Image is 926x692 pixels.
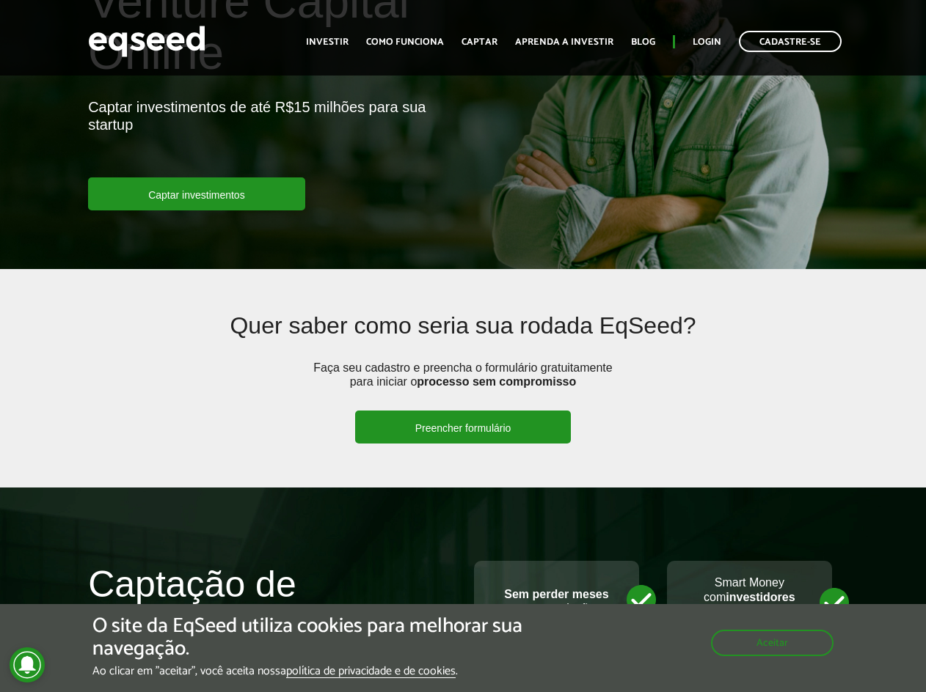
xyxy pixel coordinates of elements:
[88,98,452,177] p: Captar investimentos de até R$15 milhões para sua startup
[88,22,205,61] img: EqSeed
[309,361,617,411] p: Faça seu cadastro e preencha o formulário gratuitamente para iniciar o
[355,411,572,443] a: Preencher formulário
[88,564,452,667] h2: Captação de Investimento
[693,37,721,47] a: Login
[682,575,817,632] p: Smart Money com e executivos de grandes empresas
[739,31,842,52] a: Cadastre-se
[489,587,624,615] p: nas negociações
[504,588,608,600] strong: Sem perder meses
[286,666,456,678] a: política de privacidade e de cookies
[165,313,760,361] h2: Quer saber como seria sua rodada EqSeed?
[462,37,497,47] a: Captar
[417,375,576,388] strong: processo sem compromisso
[711,630,834,656] button: Aceitar
[515,37,613,47] a: Aprenda a investir
[92,615,537,660] h5: O site da EqSeed utiliza cookies para melhorar sua navegação.
[92,664,537,678] p: Ao clicar em "aceitar", você aceita nossa .
[306,37,349,47] a: Investir
[88,177,305,210] a: Captar investimentos
[631,37,655,47] a: Blog
[682,591,795,617] strong: investidores qualificados
[366,37,444,47] a: Como funciona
